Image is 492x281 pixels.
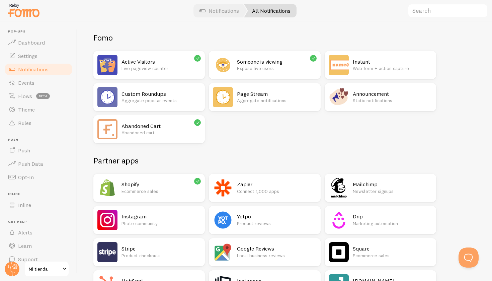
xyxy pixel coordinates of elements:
p: Static notifications [353,97,432,104]
p: Ecommerce sales [353,252,432,259]
span: beta [36,93,50,99]
span: Push [18,147,30,154]
a: Events [4,76,73,89]
span: Theme [18,106,35,113]
span: Learn [18,242,32,249]
p: Ecommerce sales [121,188,201,195]
h2: Shopify [121,181,201,188]
a: Support [4,253,73,266]
span: Dashboard [18,39,45,46]
p: Web form + action capture [353,65,432,72]
h2: Google Reviews [237,245,316,252]
p: Photo community [121,220,201,227]
a: Dashboard [4,36,73,49]
span: Push Data [18,160,43,167]
a: Learn [4,239,73,253]
img: Page Stream [213,87,233,107]
a: Settings [4,49,73,63]
a: Rules [4,116,73,130]
span: Mi tienda [29,265,61,273]
span: Get Help [8,220,73,224]
h2: Instagram [121,213,201,220]
a: Push [4,144,73,157]
h2: Abandoned Cart [121,123,201,130]
a: Notifications [4,63,73,76]
h2: Yotpo [237,213,316,220]
h2: Zapier [237,181,316,188]
span: Notifications [18,66,49,73]
a: Opt-In [4,170,73,184]
span: Events [18,79,34,86]
img: Drip [329,210,349,230]
h2: Partner apps [93,155,436,166]
img: fomo-relay-logo-orange.svg [7,2,40,19]
p: Product checkouts [121,252,201,259]
h2: Active Visitors [121,58,201,65]
img: Announcement [329,87,349,107]
img: Zapier [213,178,233,198]
h2: Page Stream [237,90,316,97]
h2: Stripe [121,245,201,252]
h2: Custom Roundups [121,90,201,97]
a: Push Data [4,157,73,170]
p: Marketing automation [353,220,432,227]
h2: Someone is viewing [237,58,316,65]
p: Local business reviews [237,252,316,259]
span: Inline [18,202,31,208]
a: Mi tienda [24,261,69,277]
img: Stripe [97,242,117,262]
p: Live pageview counter [121,65,201,72]
img: Mailchimp [329,178,349,198]
span: Flows [18,93,32,99]
img: Custom Roundups [97,87,117,107]
a: Alerts [4,226,73,239]
h2: Drip [353,213,432,220]
img: Active Visitors [97,55,117,75]
p: Aggregate popular events [121,97,201,104]
a: Inline [4,198,73,212]
span: Push [8,138,73,142]
p: Abandoned cart [121,129,201,136]
span: Rules [18,120,31,126]
img: Yotpo [213,210,233,230]
span: Settings [18,53,37,59]
h2: Announcement [353,90,432,97]
span: Inline [8,192,73,196]
img: Someone is viewing [213,55,233,75]
p: Expose live users [237,65,316,72]
img: Square [329,242,349,262]
p: Newsletter signups [353,188,432,195]
span: Alerts [18,229,32,236]
img: Instant [329,55,349,75]
span: Opt-In [18,174,34,181]
h2: Mailchimp [353,181,432,188]
h2: Instant [353,58,432,65]
iframe: Help Scout Beacon - Open [459,248,479,268]
span: Support [18,256,38,263]
img: Instagram [97,210,117,230]
a: Flows beta [4,89,73,103]
p: Connect 1,000 apps [237,188,316,195]
p: Aggregate notifications [237,97,316,104]
p: Product reviews [237,220,316,227]
span: Pop-ups [8,29,73,34]
img: Abandoned Cart [97,119,117,139]
h2: Square [353,245,432,252]
img: Shopify [97,178,117,198]
h2: Fomo [93,32,436,43]
img: Google Reviews [213,242,233,262]
a: Theme [4,103,73,116]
